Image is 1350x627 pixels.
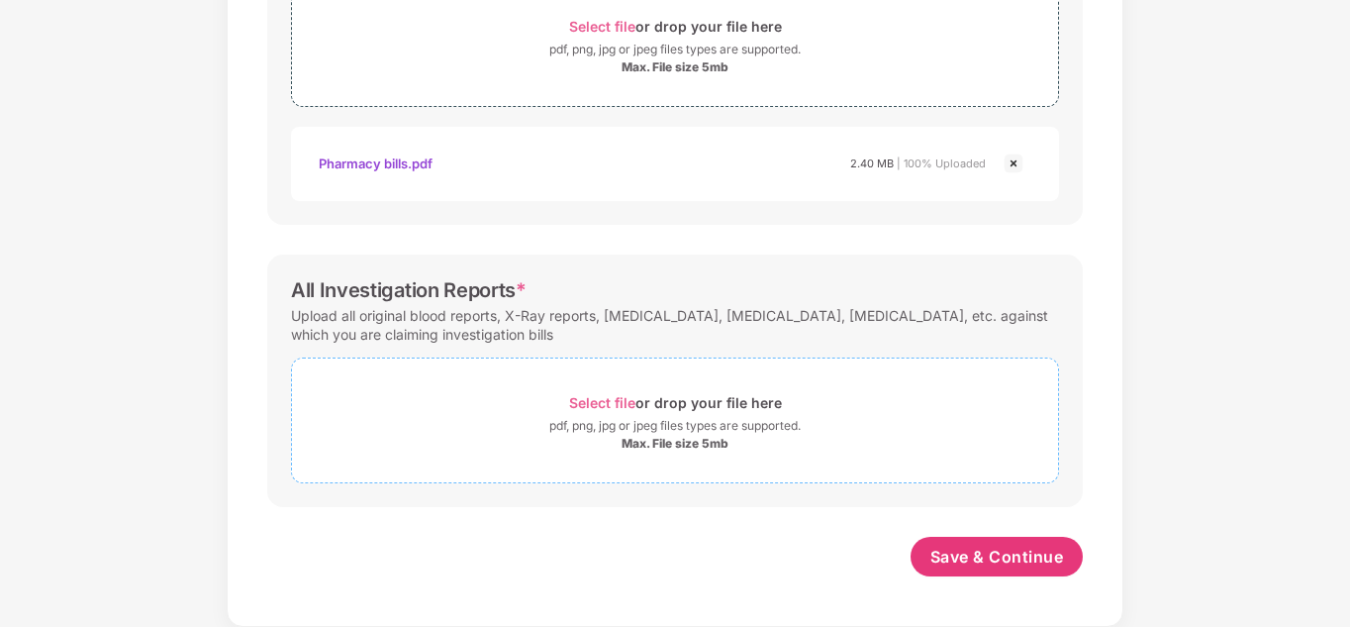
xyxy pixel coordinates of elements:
[911,537,1084,576] button: Save & Continue
[549,40,801,59] div: pdf, png, jpg or jpeg files types are supported.
[897,157,986,170] span: | 100% Uploaded
[291,278,527,302] div: All Investigation Reports
[569,389,782,416] div: or drop your file here
[1002,152,1025,175] img: svg+xml;base64,PHN2ZyBpZD0iQ3Jvc3MtMjR4MjQiIHhtbG5zPSJodHRwOi8vd3d3LnczLm9yZy8yMDAwL3N2ZyIgd2lkdG...
[569,394,635,411] span: Select file
[569,18,635,35] span: Select file
[569,13,782,40] div: or drop your file here
[850,157,894,170] span: 2.40 MB
[291,302,1059,348] div: Upload all original blood reports, X-Ray reports, [MEDICAL_DATA], [MEDICAL_DATA], [MEDICAL_DATA],...
[930,546,1064,568] span: Save & Continue
[622,436,728,452] div: Max. File size 5mb
[292,373,1058,468] span: Select fileor drop your file herepdf, png, jpg or jpeg files types are supported.Max. File size 5mb
[549,416,801,436] div: pdf, png, jpg or jpeg files types are supported.
[622,59,728,75] div: Max. File size 5mb
[319,147,433,180] div: Pharmacy bills.pdf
